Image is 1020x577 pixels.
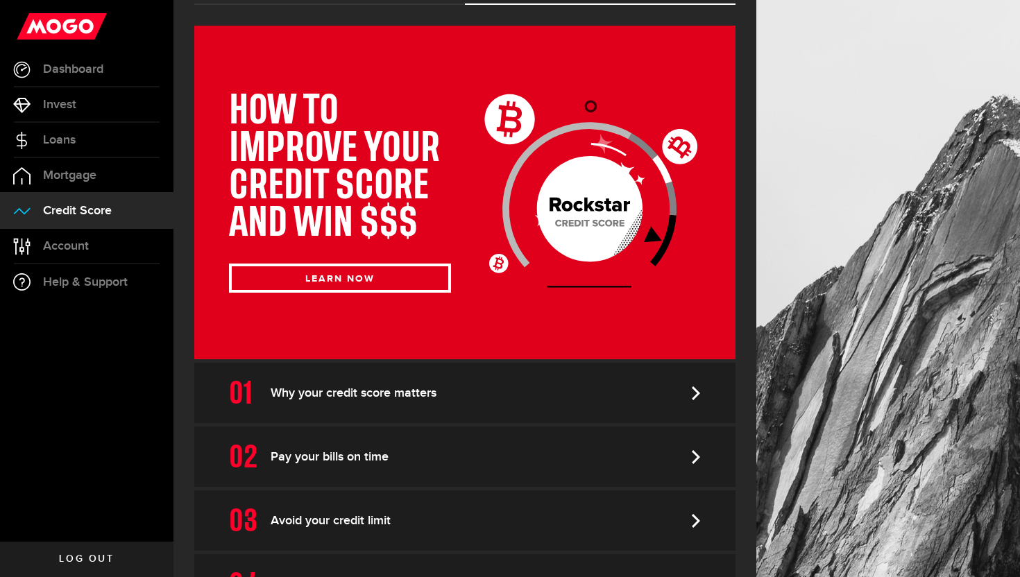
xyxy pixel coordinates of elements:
span: Mortgage [43,169,96,182]
span: Invest [43,98,76,111]
a: Why your credit score matters [194,363,736,423]
a: Avoid your credit limit [194,490,736,551]
h1: HOW TO IMPROVE YOUR CREDIT SCORE AND WIN $$$ [229,93,451,243]
button: LEARN NOW [229,264,451,293]
span: Account [43,240,89,252]
a: Pay your bills on time [194,427,736,487]
button: Open LiveChat chat widget [11,6,53,47]
span: Credit Score [43,205,112,217]
span: Log out [59,554,114,564]
span: Dashboard [43,63,103,76]
span: Loans [43,134,76,146]
span: Help & Support [43,276,128,288]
